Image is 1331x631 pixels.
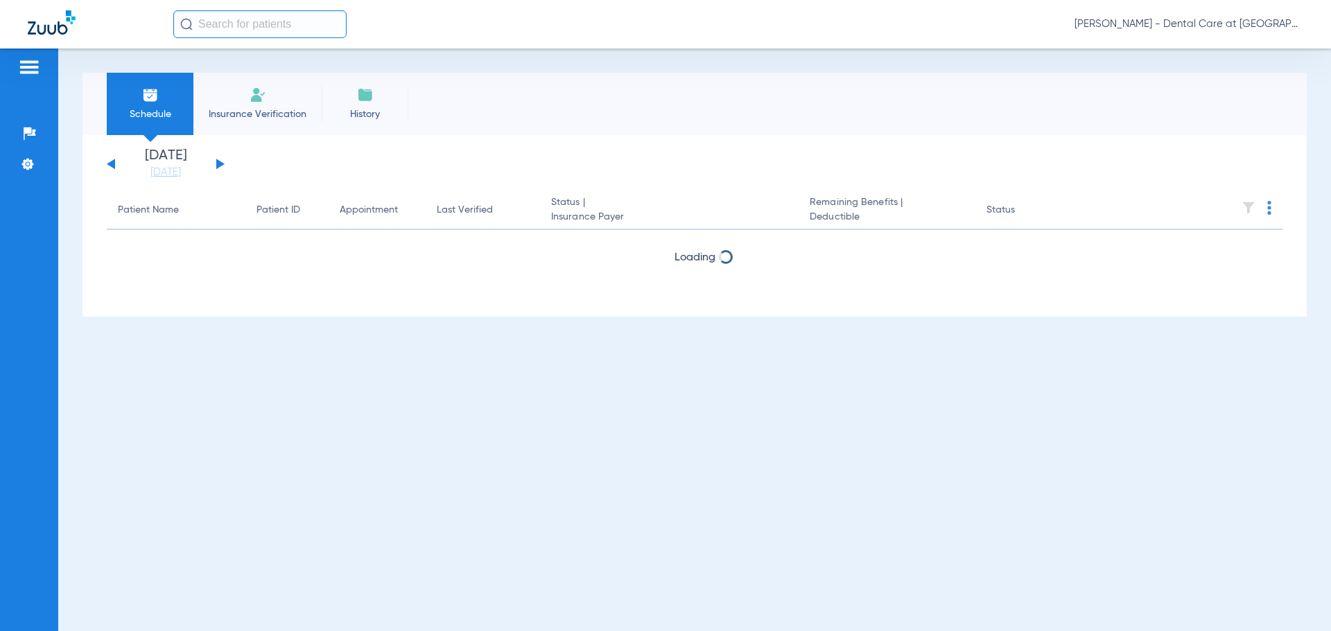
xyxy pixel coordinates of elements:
[28,10,76,35] img: Zuub Logo
[810,210,964,224] span: Deductible
[1267,201,1271,215] img: group-dot-blue.svg
[340,203,398,217] div: Appointment
[124,149,207,179] li: [DATE]
[1242,201,1255,215] img: filter.svg
[799,191,975,230] th: Remaining Benefits |
[180,18,193,30] img: Search Icon
[124,166,207,179] a: [DATE]
[357,87,374,103] img: History
[173,10,347,38] input: Search for patients
[1075,17,1303,31] span: [PERSON_NAME] - Dental Care at [GEOGRAPHIC_DATA]
[118,203,234,217] div: Patient Name
[204,107,311,121] span: Insurance Verification
[256,203,300,217] div: Patient ID
[118,203,179,217] div: Patient Name
[437,203,529,217] div: Last Verified
[256,203,317,217] div: Patient ID
[332,107,398,121] span: History
[975,191,1069,230] th: Status
[340,203,415,217] div: Appointment
[142,87,159,103] img: Schedule
[117,107,183,121] span: Schedule
[675,252,715,263] span: Loading
[18,59,40,75] img: hamburger-icon
[551,210,788,224] span: Insurance Payer
[437,203,493,217] div: Last Verified
[250,87,266,103] img: Manual Insurance Verification
[540,191,799,230] th: Status |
